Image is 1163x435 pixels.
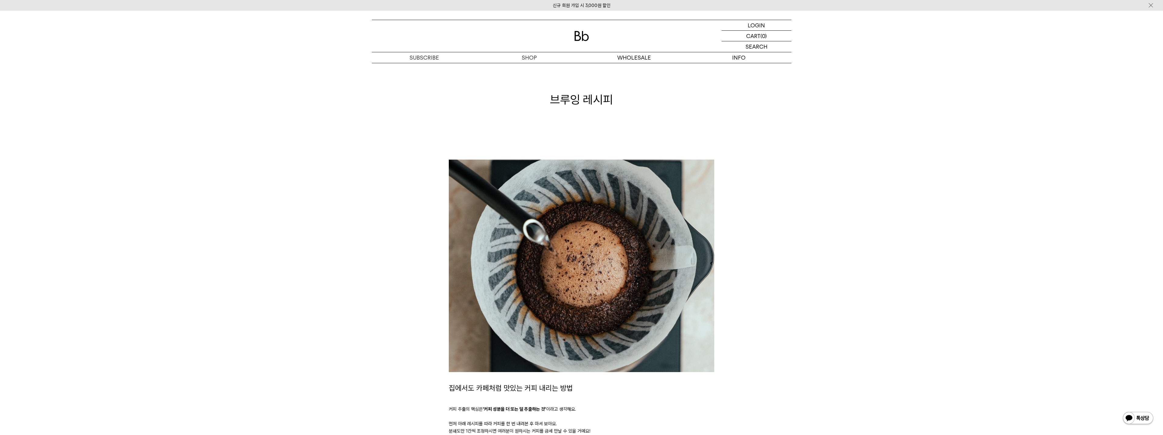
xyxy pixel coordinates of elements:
[449,427,714,435] p: 분쇄도만 1칸씩 조정하시면 여러분이 원하시는 커피를 금세 만날 수 있을 거예요!
[687,52,791,63] p: INFO
[477,52,582,63] a: SHOP
[372,52,477,63] a: SUBSCRIBE
[483,406,546,412] b: '커피 성분을 더 또는 덜 추출하는 것'
[760,31,767,41] p: (0)
[449,384,573,392] span: 집에서도 카페처럼 맛있는 커피 내리는 방법
[746,31,760,41] p: CART
[1122,411,1154,426] img: 카카오톡 채널 1:1 채팅 버튼
[582,52,687,63] p: WHOLESALE
[748,20,765,30] p: LOGIN
[722,20,791,31] a: LOGIN
[449,420,714,427] p: 먼저 아래 레시피를 따라 커피를 한 번 내려본 후 마셔 보아요.
[449,406,714,413] p: 커피 추출의 핵심은 이라고 생각해요.
[553,3,611,8] a: 신규 회원 가입 시 3,000원 할인
[449,160,714,372] img: 4189a716bed969d963a9df752a490e85_105402.jpg
[372,91,791,108] h1: 브루잉 레시피
[574,31,589,41] img: 로고
[722,31,791,41] a: CART (0)
[746,41,767,52] p: SEARCH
